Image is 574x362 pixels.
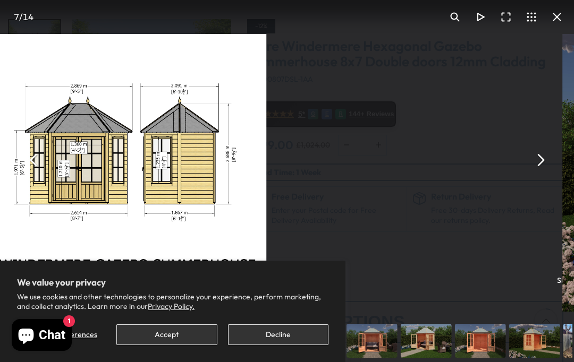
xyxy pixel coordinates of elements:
[527,147,553,173] button: Next
[14,11,19,22] span: 7
[442,4,468,30] button: Toggle zoom level
[9,319,75,354] inbox-online-store-chat: Shopify online store chat
[544,4,570,30] button: Close
[21,147,47,173] button: Previous
[228,324,328,345] button: Decline
[17,292,328,311] p: We use cookies and other technologies to personalize your experience, perform marketing, and coll...
[116,324,217,345] button: Accept
[23,11,33,22] span: 14
[17,278,328,287] h2: We value your privacy
[4,4,43,30] div: /
[148,301,195,311] a: Privacy Policy.
[519,4,544,30] button: Toggle thumbnails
